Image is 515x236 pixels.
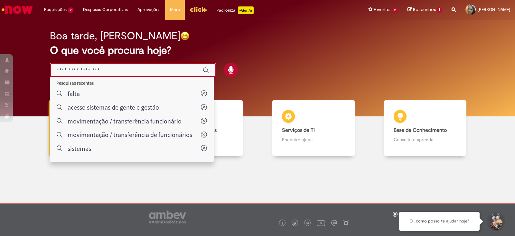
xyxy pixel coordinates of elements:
[370,100,482,156] a: Base de Conhecimento Consulte e aprenda
[50,45,465,56] h2: O que você procura hoje?
[437,7,442,13] span: 1
[1,3,34,16] img: ServiceNow
[413,6,436,13] span: Rascunhos
[374,6,391,13] span: Favoritos
[343,220,349,226] img: logo_footer_naosei.png
[68,7,73,13] span: 2
[170,6,180,13] span: More
[238,6,254,14] p: +GenAi
[394,127,447,133] b: Base de Conhecimento
[190,5,207,14] img: click_logo_yellow_360x200.png
[394,136,457,143] p: Consulte e aprenda
[217,6,254,14] div: Padroniza
[282,136,345,143] p: Encontre ajuda
[149,211,186,223] img: logo_footer_ambev_rotulo_gray.png
[281,222,284,225] img: logo_footer_facebook.png
[407,7,442,13] a: Rascunhos
[293,222,296,225] img: logo_footer_twitter.png
[44,6,67,13] span: Requisições
[257,100,370,156] a: Serviços de TI Encontre ajuda
[306,221,309,225] img: logo_footer_linkedin.png
[331,220,337,226] img: logo_footer_workplace.png
[486,212,505,231] button: Iniciar Conversa de Suporte
[317,219,325,227] img: logo_footer_youtube.png
[137,6,160,13] span: Aprovações
[83,6,128,13] span: Despesas Corporativas
[393,7,398,13] span: 2
[399,212,480,231] div: Oi, como posso te ajudar hoje?
[282,127,315,133] b: Serviços de TI
[180,31,190,41] img: happy-face.png
[34,100,146,156] a: Tirar dúvidas Tirar dúvidas com Lupi Assist e Gen Ai
[478,7,510,12] span: [PERSON_NAME]
[50,30,180,42] h2: Boa tarde, [PERSON_NAME]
